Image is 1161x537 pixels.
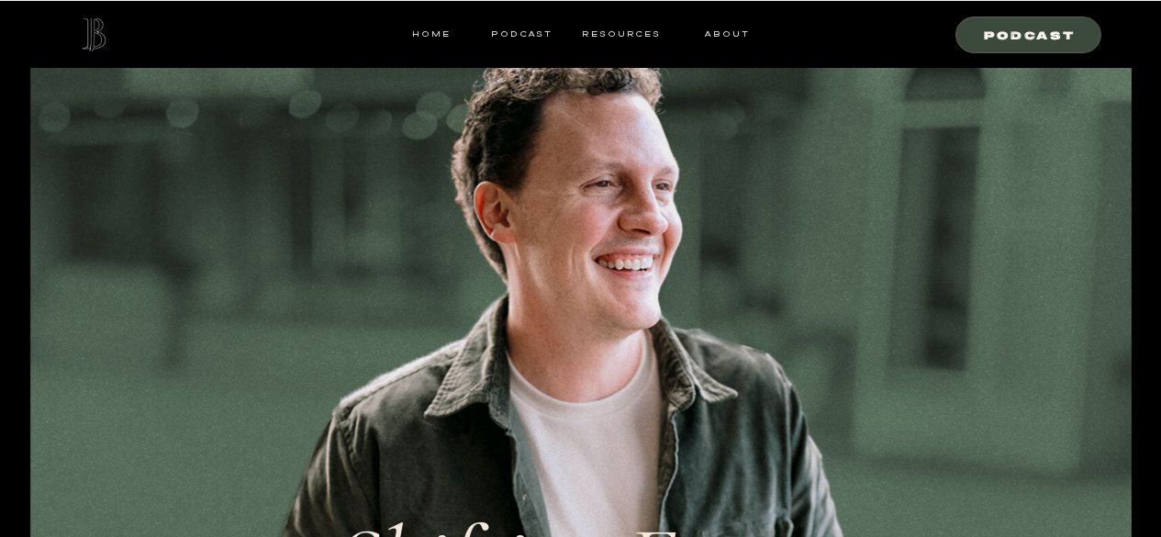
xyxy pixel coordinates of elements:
a: HOME [412,26,451,42]
a: Podcast [967,26,1092,42]
a: Podcast [486,26,558,42]
a: ABOUT [703,26,750,42]
a: resources [575,26,661,42]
